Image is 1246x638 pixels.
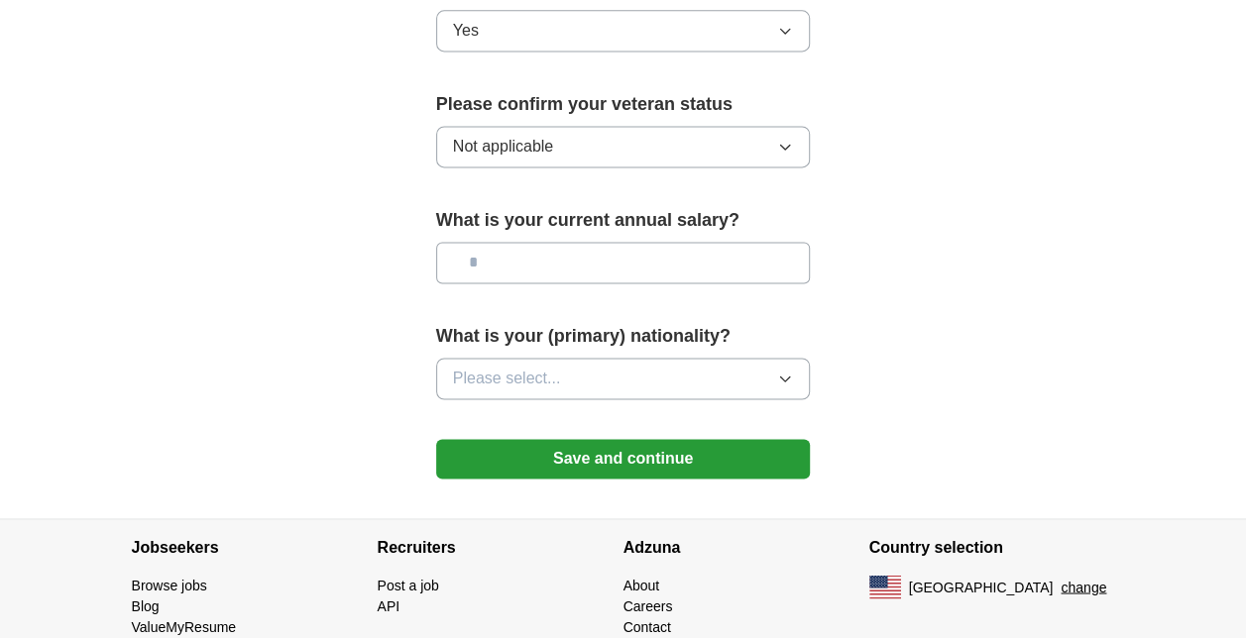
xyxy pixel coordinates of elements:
[132,618,237,634] a: ValueMyResume
[436,358,811,399] button: Please select...
[623,597,673,613] a: Careers
[378,577,439,592] a: Post a job
[132,577,207,592] a: Browse jobs
[436,439,811,478] button: Save and continue
[436,207,811,234] label: What is your current annual salary?
[623,618,671,634] a: Contact
[436,323,811,350] label: What is your (primary) nationality?
[909,577,1054,597] span: [GEOGRAPHIC_DATA]
[436,91,811,118] label: Please confirm your veteran status
[869,575,901,598] img: US flag
[1061,577,1106,597] button: change
[132,597,160,613] a: Blog
[453,19,479,43] span: Yes
[378,597,400,613] a: API
[453,135,553,159] span: Not applicable
[623,577,660,592] a: About
[869,519,1115,575] h4: Country selection
[436,10,811,52] button: Yes
[453,367,561,390] span: Please select...
[436,126,811,167] button: Not applicable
